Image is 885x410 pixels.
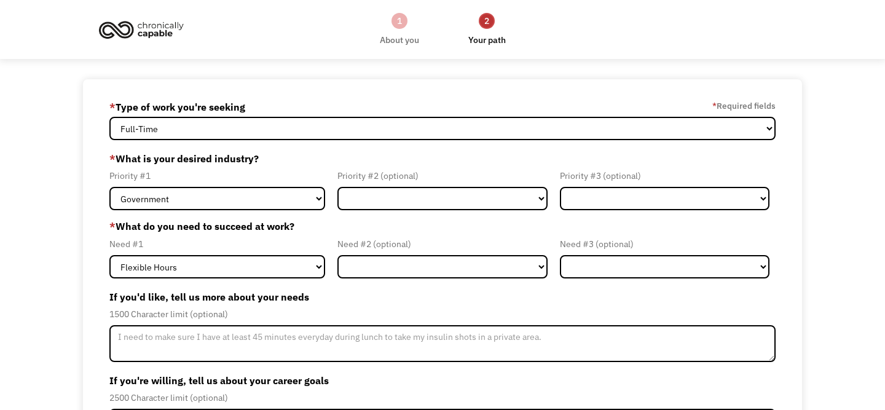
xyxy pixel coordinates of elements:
label: Type of work you're seeking [109,97,245,117]
div: 2500 Character limit (optional) [109,390,776,405]
label: If you're willing, tell us about your career goals [109,371,776,390]
div: About you [380,33,419,47]
div: 1500 Character limit (optional) [109,307,776,321]
div: Priority #2 (optional) [337,168,547,183]
a: 2Your path [468,12,506,47]
a: 1About you [380,12,419,47]
label: What do you need to succeed at work? [109,219,776,234]
div: 1 [391,13,407,29]
div: Need #3 (optional) [560,237,769,251]
img: Chronically Capable logo [95,16,187,43]
div: Need #1 [109,237,325,251]
label: What is your desired industry? [109,149,776,168]
label: Required fields [712,98,776,113]
div: Priority #3 (optional) [560,168,769,183]
div: Priority #1 [109,168,325,183]
div: Need #2 (optional) [337,237,547,251]
div: Your path [468,33,506,47]
div: 2 [479,13,495,29]
label: If you'd like, tell us more about your needs [109,287,776,307]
